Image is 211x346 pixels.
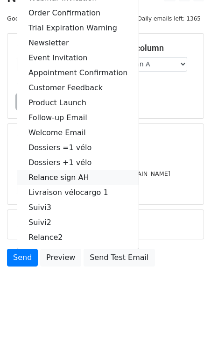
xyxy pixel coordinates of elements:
[17,170,139,185] a: Relance sign AH
[17,80,139,95] a: Customer Feedback
[17,50,139,65] a: Event Invitation
[17,6,139,21] a: Order Confirmation
[17,185,139,200] a: Livraison vélocargo 1
[17,215,139,230] a: Suivi2
[17,200,139,215] a: Suivi3
[84,249,155,267] a: Send Test Email
[17,65,139,80] a: Appointment Confirmation
[40,249,81,267] a: Preview
[164,301,211,346] iframe: Chat Widget
[134,15,204,22] a: Daily emails left: 1365
[164,301,211,346] div: Widget de chat
[17,155,139,170] a: Dossiers +1 vélo
[7,249,38,267] a: Send
[17,95,139,110] a: Product Launch
[17,140,139,155] a: Dossiers =1 vélo
[17,170,170,177] small: [EMAIL_ADDRESS][PERSON_NAME][DOMAIN_NAME]
[17,125,139,140] a: Welcome Email
[17,36,139,50] a: Newsletter
[17,230,139,245] a: Relance2
[17,21,139,36] a: Trial Expiration Warning
[7,15,123,22] small: Google Sheet:
[134,14,204,24] span: Daily emails left: 1365
[113,43,194,53] h5: Email column
[17,110,139,125] a: Follow-up Email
